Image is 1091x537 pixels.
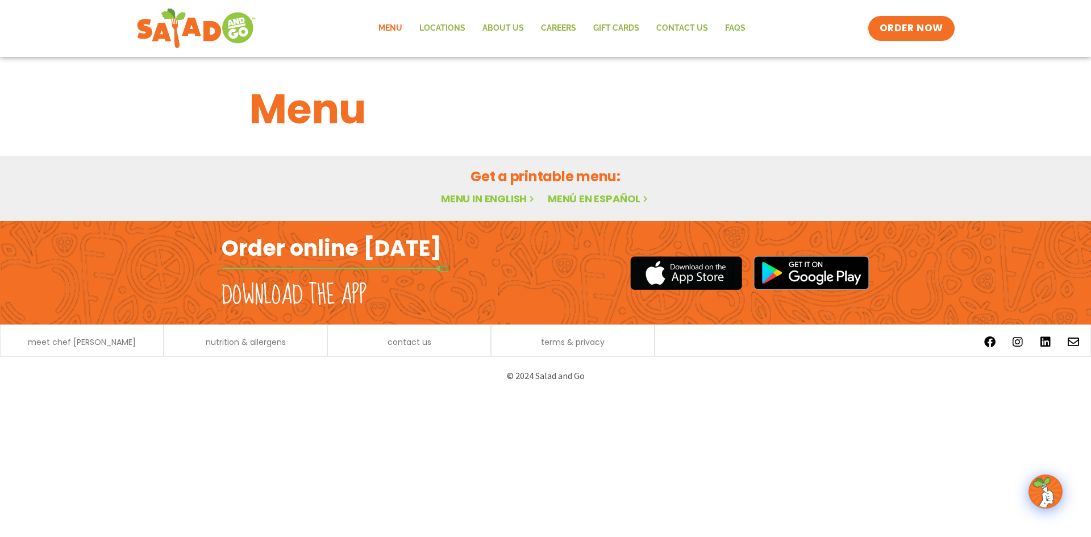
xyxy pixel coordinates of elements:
[548,192,650,206] a: Menú en español
[227,368,864,384] p: © 2024 Salad and Go
[880,22,943,35] span: ORDER NOW
[474,15,532,41] a: About Us
[28,338,136,346] a: meet chef [PERSON_NAME]
[370,15,754,41] nav: Menu
[753,256,869,290] img: google_play
[249,166,842,186] h2: Get a printable menu:
[136,6,256,51] img: new-SAG-logo-768×292
[1030,476,1061,507] img: wpChatIcon
[411,15,474,41] a: Locations
[717,15,754,41] a: FAQs
[206,338,286,346] a: nutrition & allergens
[630,255,742,292] img: appstore
[648,15,717,41] a: Contact Us
[541,338,605,346] a: terms & privacy
[388,338,431,346] a: contact us
[222,234,442,262] h2: Order online [DATE]
[868,16,955,41] a: ORDER NOW
[585,15,648,41] a: GIFT CARDS
[532,15,585,41] a: Careers
[249,78,842,140] h1: Menu
[370,15,411,41] a: Menu
[222,265,449,272] img: fork
[222,280,367,311] h2: Download the app
[441,192,536,206] a: Menu in English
